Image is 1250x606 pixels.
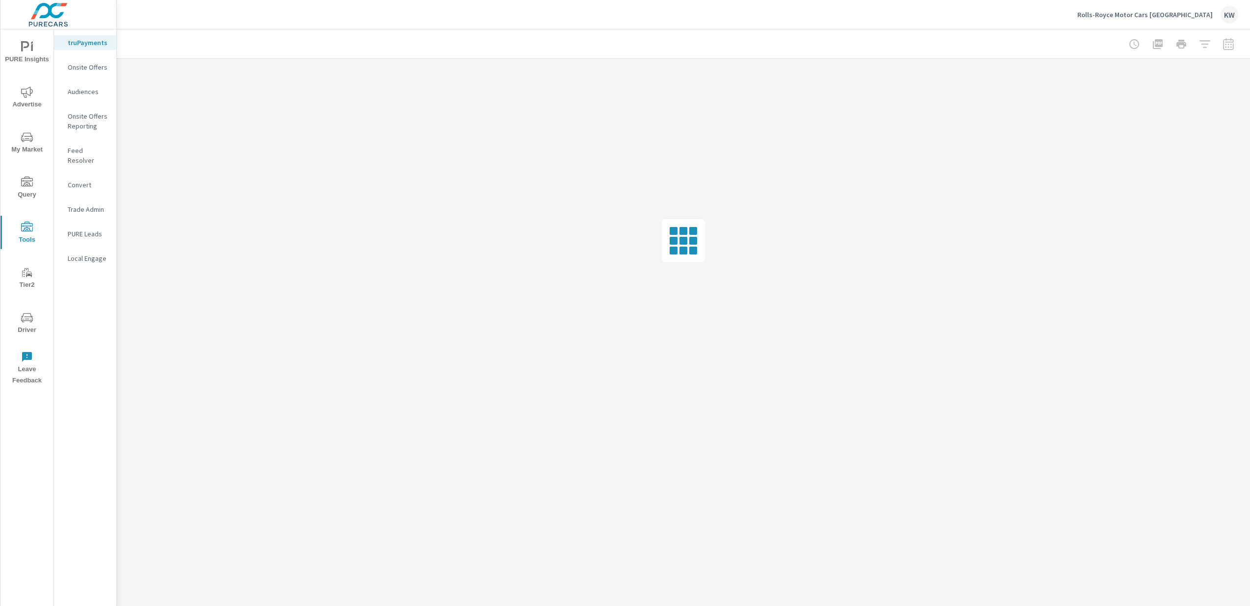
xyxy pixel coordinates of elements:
[3,312,51,336] span: Driver
[68,87,108,97] p: Audiences
[68,180,108,190] p: Convert
[1221,6,1238,24] div: KW
[68,111,108,131] p: Onsite Offers Reporting
[3,86,51,110] span: Advertise
[3,267,51,291] span: Tier2
[54,143,116,168] div: Feed Resolver
[1077,10,1213,19] p: Rolls-Royce Motor Cars [GEOGRAPHIC_DATA]
[54,202,116,217] div: Trade Admin
[3,177,51,201] span: Query
[54,35,116,50] div: truPayments
[68,38,108,48] p: truPayments
[68,253,108,263] p: Local Engage
[54,251,116,266] div: Local Engage
[68,146,108,165] p: Feed Resolver
[68,204,108,214] p: Trade Admin
[54,109,116,133] div: Onsite Offers Reporting
[3,41,51,65] span: PURE Insights
[54,84,116,99] div: Audiences
[54,227,116,241] div: PURE Leads
[54,60,116,75] div: Onsite Offers
[3,222,51,246] span: Tools
[3,131,51,155] span: My Market
[68,62,108,72] p: Onsite Offers
[0,29,53,390] div: nav menu
[54,177,116,192] div: Convert
[3,351,51,386] span: Leave Feedback
[68,229,108,239] p: PURE Leads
